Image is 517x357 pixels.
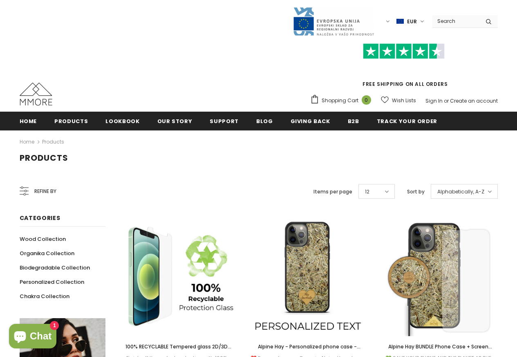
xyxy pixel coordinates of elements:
span: B2B [348,117,359,125]
span: Track your order [377,117,437,125]
span: Alphabetically, A-Z [437,188,484,196]
span: or [444,97,449,104]
a: Javni Razpis [293,18,374,25]
a: Our Story [157,112,192,130]
a: Sign In [425,97,443,104]
a: Giving back [291,112,330,130]
span: Products [54,117,88,125]
span: FREE SHIPPING ON ALL ORDERS [310,47,498,88]
a: Biodegradable Collection [20,260,90,275]
span: Chakra Collection [20,292,69,300]
label: Sort by [407,188,425,196]
a: Wish Lists [381,93,416,108]
inbox-online-store-chat: Shopify online store chat [7,324,59,350]
span: EUR [407,18,417,26]
a: Track your order [377,112,437,130]
img: MMORE Cases [20,83,52,106]
input: Search Site [432,15,479,27]
a: Products [54,112,88,130]
a: Products [42,138,64,145]
span: Biodegradable Collection [20,264,90,272]
span: Lookbook [105,117,139,125]
span: Blog [256,117,273,125]
a: B2B [348,112,359,130]
span: Home [20,117,37,125]
a: Home [20,137,34,147]
a: Alpine Hay - Personalized phone case - Personalized gift [248,342,367,351]
a: Blog [256,112,273,130]
span: Products [20,152,68,164]
a: support [210,112,239,130]
a: Chakra Collection [20,289,69,303]
span: Organika Collection [20,249,74,257]
a: Alpine Hay BUNDLE Phone Case + Screen Protector + Alpine Hay Wireless Charger [379,342,498,351]
span: support [210,117,239,125]
span: Wood Collection [20,235,66,243]
span: Wish Lists [392,97,416,105]
span: 0 [362,95,371,105]
span: Giving back [291,117,330,125]
a: Personalized Collection [20,275,84,289]
img: Javni Razpis [293,7,374,36]
label: Items per page [313,188,352,196]
span: 12 [365,188,369,196]
span: Personalized Collection [20,278,84,286]
a: Create an account [450,97,498,104]
a: Home [20,112,37,130]
a: Organika Collection [20,246,74,260]
a: 100% RECYCLABLE Tempered glass 2D/3D screen protector [118,342,236,351]
img: Trust Pilot Stars [363,43,445,59]
span: Refine by [34,187,56,196]
span: Shopping Cart [322,97,358,105]
span: Our Story [157,117,192,125]
a: Wood Collection [20,232,66,246]
a: Lookbook [105,112,139,130]
span: Categories [20,214,60,222]
a: Shopping Cart 0 [310,94,375,107]
iframe: Customer reviews powered by Trustpilot [310,59,498,80]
